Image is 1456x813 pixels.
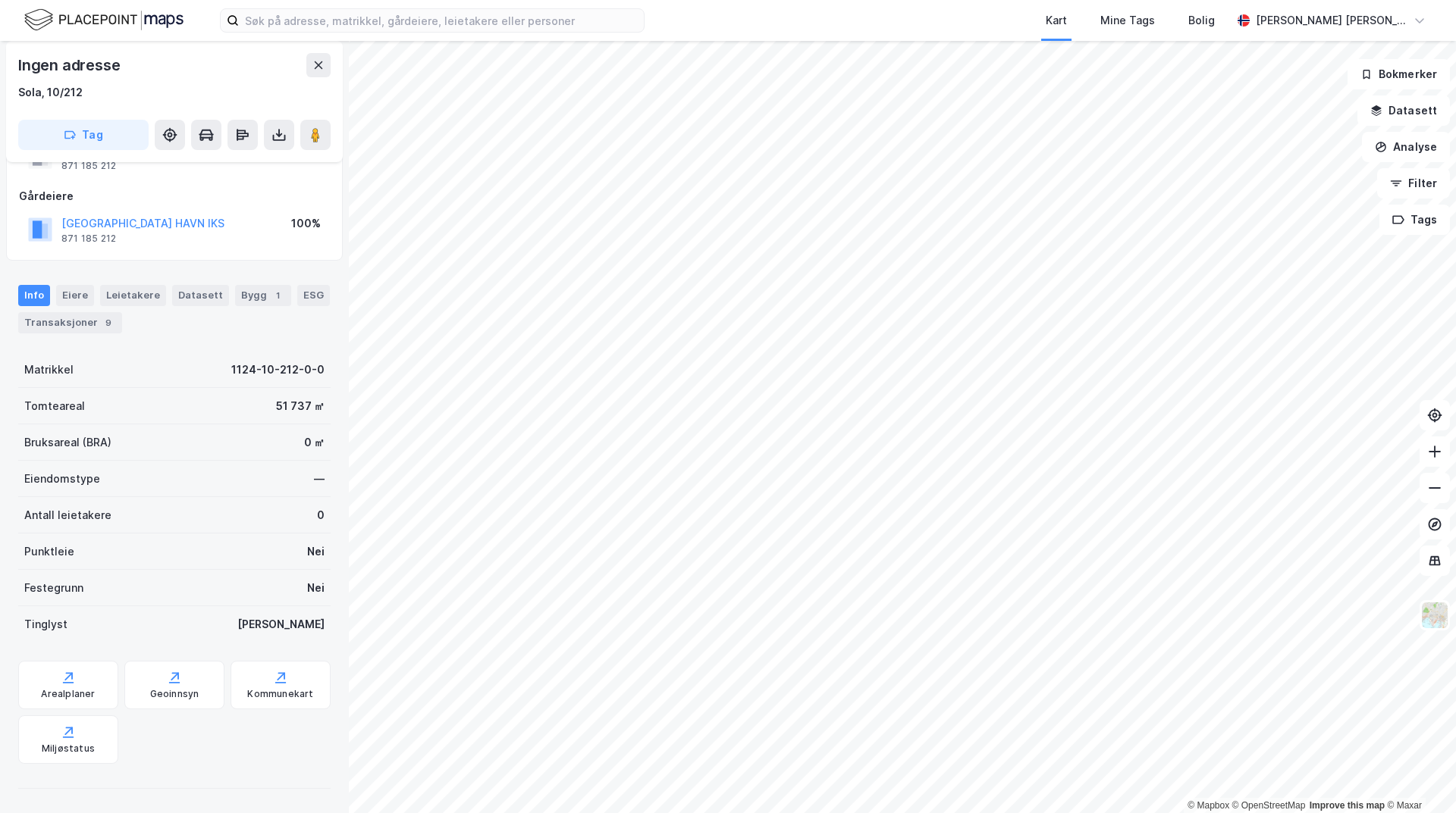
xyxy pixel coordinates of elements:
[1420,601,1449,630] img: Z
[24,361,74,379] div: Matrikkel
[1377,168,1450,199] button: Filter
[56,285,94,306] div: Eiere
[304,433,325,452] div: 0 ㎡
[18,83,83,102] div: Sola, 10/212
[291,214,321,233] div: 100%
[270,288,285,303] div: 1
[18,285,50,306] div: Info
[24,397,85,415] div: Tomteareal
[231,361,325,379] div: 1124-10-212-0-0
[1348,59,1450,89] button: Bokmerker
[1362,132,1450,162] button: Analyse
[307,579,325,597] div: Nei
[237,615,325,633] div: [PERSON_NAME]
[297,285,330,306] div: ESG
[1310,800,1385,811] a: Improve this map
[1188,11,1215,30] div: Bolig
[1256,11,1407,30] div: [PERSON_NAME] [PERSON_NAME]
[1046,11,1067,30] div: Kart
[1100,11,1155,30] div: Mine Tags
[18,120,149,150] button: Tag
[1380,740,1456,813] div: Kontrollprogram for chat
[24,7,184,33] img: logo.f888ab2527a4732fd821a326f86c7f29.svg
[24,543,74,561] div: Punktleie
[317,506,325,524] div: 0
[101,315,116,330] div: 9
[1357,95,1450,126] button: Datasett
[307,543,325,561] div: Nei
[24,470,100,488] div: Eiendomstype
[100,285,166,306] div: Leietakere
[235,285,291,306] div: Bygg
[1379,205,1450,235] button: Tags
[19,187,330,205] div: Gårdeiere
[150,688,199,700] div: Geoinnsyn
[24,615,67,633] div: Tinglyst
[172,285,229,306] div: Datasett
[24,579,83,597] div: Festegrunn
[1188,800,1229,811] a: Mapbox
[18,53,123,77] div: Ingen adresse
[24,506,111,524] div: Antall leietakere
[61,233,116,245] div: 871 185 212
[18,312,122,333] div: Transaksjoner
[276,397,325,415] div: 51 737 ㎡
[42,743,95,755] div: Miljøstatus
[1380,740,1456,813] iframe: Chat Widget
[24,433,111,452] div: Bruksareal (BRA)
[239,9,644,32] input: Søk på adresse, matrikkel, gårdeiere, leietakere eller personer
[61,160,116,172] div: 871 185 212
[247,688,313,700] div: Kommunekart
[314,470,325,488] div: —
[41,688,95,700] div: Arealplaner
[1232,800,1306,811] a: OpenStreetMap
